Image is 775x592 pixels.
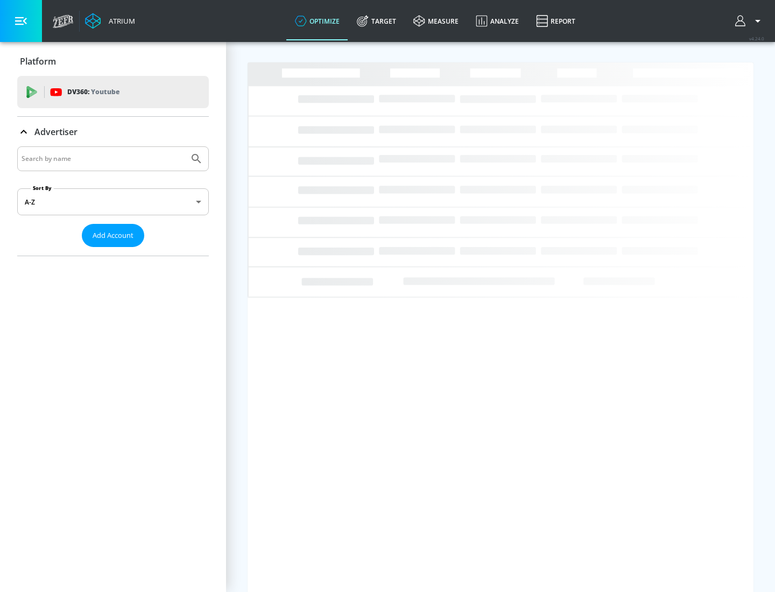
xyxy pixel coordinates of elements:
button: Add Account [82,224,144,247]
div: Platform [17,46,209,76]
div: Advertiser [17,117,209,147]
p: DV360: [67,86,119,98]
p: Advertiser [34,126,77,138]
a: optimize [286,2,348,40]
p: Youtube [91,86,119,97]
a: Report [527,2,584,40]
a: Analyze [467,2,527,40]
input: Search by name [22,152,185,166]
a: Atrium [85,13,135,29]
label: Sort By [31,185,54,192]
div: Advertiser [17,146,209,256]
nav: list of Advertiser [17,247,209,256]
a: measure [405,2,467,40]
div: A-Z [17,188,209,215]
div: Atrium [104,16,135,26]
div: DV360: Youtube [17,76,209,108]
span: Add Account [93,229,133,242]
span: v 4.24.0 [749,36,764,41]
a: Target [348,2,405,40]
p: Platform [20,55,56,67]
